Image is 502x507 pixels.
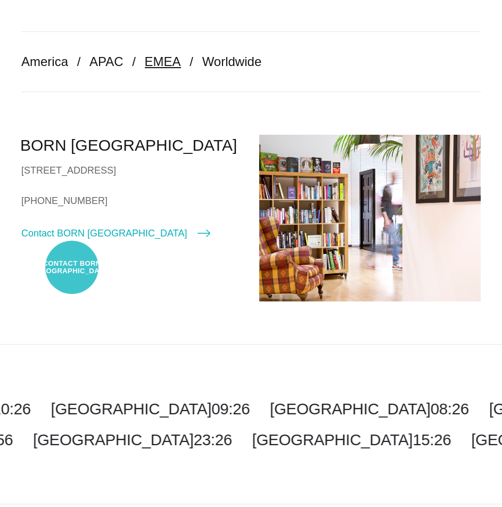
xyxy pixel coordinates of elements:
[21,193,243,209] a: [PHONE_NUMBER]
[202,54,262,69] a: Worldwide
[21,162,243,178] div: [STREET_ADDRESS]
[252,431,451,448] a: [GEOGRAPHIC_DATA]15:26
[33,431,232,448] a: [GEOGRAPHIC_DATA]23:26
[211,400,250,418] span: 09:26
[194,431,232,448] span: 23:26
[51,400,250,418] a: [GEOGRAPHIC_DATA]09:26
[145,54,181,69] a: EMEA
[21,226,210,241] a: Contact BORN [GEOGRAPHIC_DATA]
[20,135,243,156] h2: BORN [GEOGRAPHIC_DATA]
[431,400,469,418] span: 08:26
[21,54,68,69] a: America
[270,400,469,418] a: [GEOGRAPHIC_DATA]08:26
[413,431,451,448] span: 15:26
[89,54,124,69] a: APAC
